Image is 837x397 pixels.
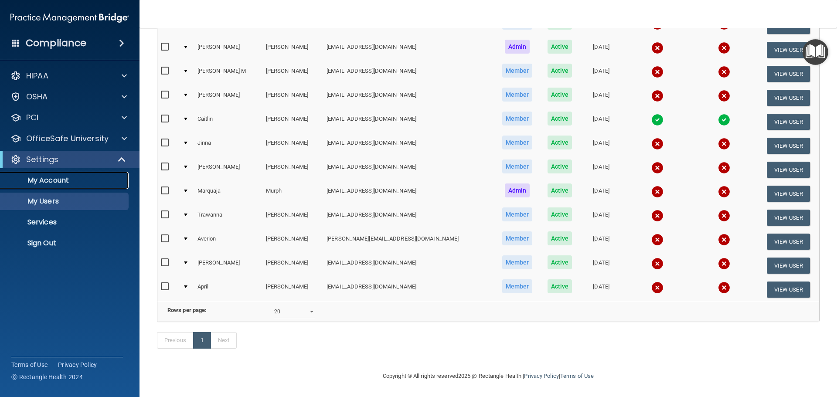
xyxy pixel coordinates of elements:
[6,197,125,206] p: My Users
[718,282,730,294] img: cross.ca9f0e7f.svg
[548,255,572,269] span: Active
[10,71,127,81] a: HIPAA
[767,114,810,130] button: View User
[262,158,323,182] td: [PERSON_NAME]
[323,38,494,62] td: [EMAIL_ADDRESS][DOMAIN_NAME]
[718,138,730,150] img: cross.ca9f0e7f.svg
[718,66,730,78] img: cross.ca9f0e7f.svg
[548,159,572,173] span: Active
[194,134,262,158] td: Jinna
[548,136,572,149] span: Active
[194,38,262,62] td: [PERSON_NAME]
[10,9,129,27] img: PMB logo
[560,373,594,379] a: Terms of Use
[502,112,533,126] span: Member
[11,373,83,381] span: Ⓒ Rectangle Health 2024
[579,206,623,230] td: [DATE]
[502,136,533,149] span: Member
[651,42,663,54] img: cross.ca9f0e7f.svg
[718,42,730,54] img: cross.ca9f0e7f.svg
[10,133,127,144] a: OfficeSafe University
[6,239,125,248] p: Sign Out
[548,112,572,126] span: Active
[767,258,810,274] button: View User
[579,230,623,254] td: [DATE]
[26,154,58,165] p: Settings
[323,254,494,278] td: [EMAIL_ADDRESS][DOMAIN_NAME]
[767,90,810,106] button: View User
[262,206,323,230] td: [PERSON_NAME]
[323,134,494,158] td: [EMAIL_ADDRESS][DOMAIN_NAME]
[651,258,663,270] img: cross.ca9f0e7f.svg
[524,373,558,379] a: Privacy Policy
[548,64,572,78] span: Active
[323,206,494,230] td: [EMAIL_ADDRESS][DOMAIN_NAME]
[651,114,663,126] img: tick.e7d51cea.svg
[502,279,533,293] span: Member
[548,279,572,293] span: Active
[579,278,623,301] td: [DATE]
[194,206,262,230] td: Trawanna
[262,86,323,110] td: [PERSON_NAME]
[651,66,663,78] img: cross.ca9f0e7f.svg
[502,159,533,173] span: Member
[767,186,810,202] button: View User
[194,62,262,86] td: [PERSON_NAME] M
[718,234,730,246] img: cross.ca9f0e7f.svg
[26,133,109,144] p: OfficeSafe University
[502,231,533,245] span: Member
[262,182,323,206] td: Murph
[718,258,730,270] img: cross.ca9f0e7f.svg
[194,230,262,254] td: Averion
[651,282,663,294] img: cross.ca9f0e7f.svg
[579,254,623,278] td: [DATE]
[718,90,730,102] img: cross.ca9f0e7f.svg
[579,62,623,86] td: [DATE]
[686,335,827,370] iframe: Drift Widget Chat Controller
[651,186,663,198] img: cross.ca9f0e7f.svg
[651,90,663,102] img: cross.ca9f0e7f.svg
[505,183,530,197] span: Admin
[579,110,623,134] td: [DATE]
[262,62,323,86] td: [PERSON_NAME]
[718,186,730,198] img: cross.ca9f0e7f.svg
[26,71,48,81] p: HIPAA
[10,92,127,102] a: OSHA
[262,278,323,301] td: [PERSON_NAME]
[579,182,623,206] td: [DATE]
[579,134,623,158] td: [DATE]
[718,210,730,222] img: cross.ca9f0e7f.svg
[194,86,262,110] td: [PERSON_NAME]
[502,88,533,102] span: Member
[767,138,810,154] button: View User
[548,40,572,54] span: Active
[194,182,262,206] td: Marquaja
[548,207,572,221] span: Active
[767,42,810,58] button: View User
[6,176,125,185] p: My Account
[6,218,125,227] p: Services
[651,210,663,222] img: cross.ca9f0e7f.svg
[262,134,323,158] td: [PERSON_NAME]
[767,66,810,82] button: View User
[548,183,572,197] span: Active
[329,362,647,390] div: Copyright © All rights reserved 2025 @ Rectangle Health | |
[651,234,663,246] img: cross.ca9f0e7f.svg
[262,230,323,254] td: [PERSON_NAME]
[718,162,730,174] img: cross.ca9f0e7f.svg
[211,332,237,349] a: Next
[323,110,494,134] td: [EMAIL_ADDRESS][DOMAIN_NAME]
[502,64,533,78] span: Member
[323,86,494,110] td: [EMAIL_ADDRESS][DOMAIN_NAME]
[803,39,828,65] button: Open Resource Center
[193,332,211,349] a: 1
[194,158,262,182] td: [PERSON_NAME]
[767,282,810,298] button: View User
[767,234,810,250] button: View User
[502,207,533,221] span: Member
[579,158,623,182] td: [DATE]
[10,154,126,165] a: Settings
[323,62,494,86] td: [EMAIL_ADDRESS][DOMAIN_NAME]
[323,230,494,254] td: [PERSON_NAME][EMAIL_ADDRESS][DOMAIN_NAME]
[505,40,530,54] span: Admin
